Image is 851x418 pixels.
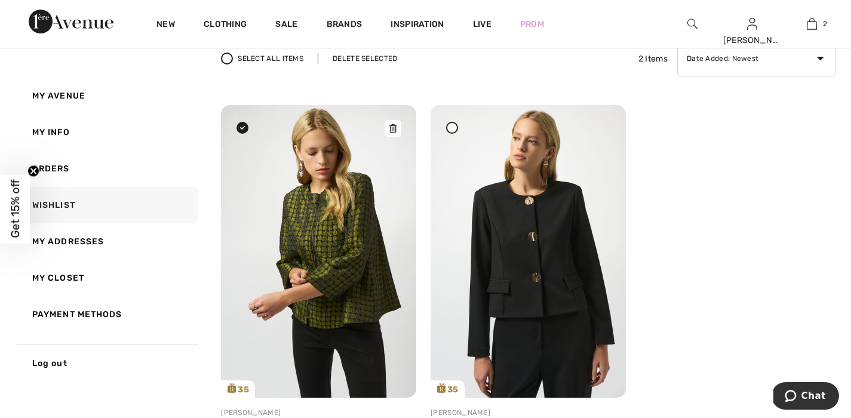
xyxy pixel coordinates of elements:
[16,187,198,223] a: Wishlist
[221,407,416,418] div: [PERSON_NAME]
[16,150,198,187] a: Orders
[16,296,198,333] a: Payment Methods
[16,114,198,150] a: My Info
[807,17,817,31] img: My Bag
[238,53,303,64] span: Select All Items
[16,345,198,382] a: Log out
[687,17,698,31] img: search the website
[431,105,626,398] a: 35
[204,19,247,32] a: Clothing
[823,19,827,29] span: 2
[337,346,408,389] div: Share
[638,53,668,65] span: 2 Items
[221,105,416,398] a: 35
[747,18,757,29] a: Sign In
[773,382,839,412] iframe: Opens a widget where you can chat to one of our agents
[431,407,626,418] div: [PERSON_NAME]
[27,165,39,177] button: Close teaser
[520,18,544,30] a: Prom
[221,105,416,398] img: joseph-ribkoff-jackets-blazers-black-green-multi_253125_2_2752_search.jpg
[782,17,841,31] a: 2
[275,19,297,32] a: Sale
[16,260,198,296] a: My Closet
[318,53,412,64] div: Delete Selected
[473,18,491,30] a: Live
[8,180,22,238] span: Get 15% off
[327,19,362,32] a: Brands
[32,91,85,101] span: My Avenue
[156,19,175,32] a: New
[747,17,757,31] img: My Info
[431,105,626,398] img: joseph-ribkoff-jackets-blazers-black_253071_1_0df0_search.jpg
[16,223,198,260] a: My Addresses
[391,19,444,32] span: Inspiration
[723,34,782,47] div: [PERSON_NAME]
[29,10,113,33] img: 1ère Avenue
